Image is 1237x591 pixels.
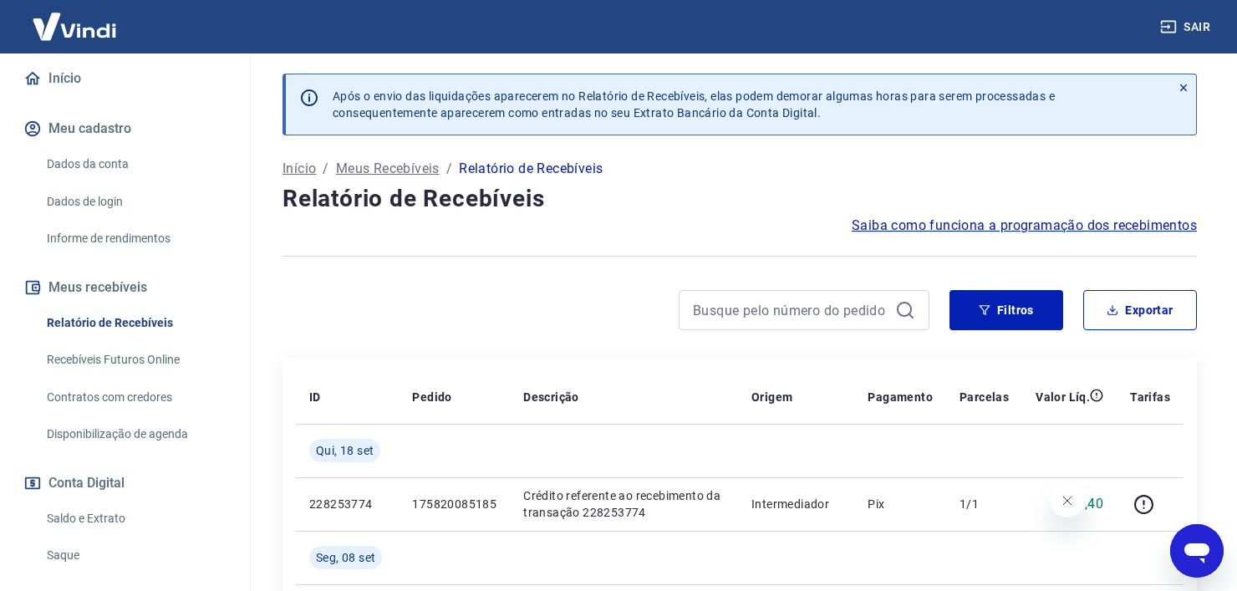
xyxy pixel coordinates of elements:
[960,389,1009,405] p: Parcelas
[1051,484,1084,517] iframe: Fechar mensagem
[1170,524,1224,578] iframe: Botão para abrir a janela de mensagens
[1130,389,1170,405] p: Tarifas
[20,110,230,147] button: Meu cadastro
[40,222,230,256] a: Informe de rendimentos
[459,159,603,179] p: Relatório de Recebíveis
[20,269,230,306] button: Meus recebíveis
[1157,12,1217,43] button: Sair
[523,487,725,521] p: Crédito referente ao recebimento da transação 228253774
[20,465,230,502] button: Conta Digital
[751,496,841,512] p: Intermediador
[283,159,316,179] a: Início
[20,1,129,52] img: Vindi
[949,290,1063,330] button: Filtros
[309,389,321,405] p: ID
[40,185,230,219] a: Dados de login
[40,343,230,377] a: Recebíveis Futuros Online
[852,216,1197,236] a: Saiba como funciona a programação dos recebimentos
[40,417,230,451] a: Disponibilização de agenda
[412,496,496,512] p: 175820085185
[1036,389,1090,405] p: Valor Líq.
[693,298,888,323] input: Busque pelo número do pedido
[10,12,140,25] span: Olá! Precisa de ajuda?
[40,502,230,536] a: Saldo e Extrato
[412,389,451,405] p: Pedido
[316,549,375,566] span: Seg, 08 set
[283,182,1197,216] h4: Relatório de Recebíveis
[333,88,1055,121] p: Após o envio das liquidações aparecerem no Relatório de Recebíveis, elas podem demorar algumas ho...
[868,389,933,405] p: Pagamento
[751,389,792,405] p: Origem
[960,496,1009,512] p: 1/1
[40,380,230,415] a: Contratos com credores
[40,147,230,181] a: Dados da conta
[316,442,374,459] span: Qui, 18 set
[40,306,230,340] a: Relatório de Recebíveis
[336,159,440,179] a: Meus Recebíveis
[1083,290,1197,330] button: Exportar
[323,159,328,179] p: /
[523,389,579,405] p: Descrição
[868,496,933,512] p: Pix
[40,538,230,573] a: Saque
[20,60,230,97] a: Início
[446,159,452,179] p: /
[309,496,385,512] p: 228253774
